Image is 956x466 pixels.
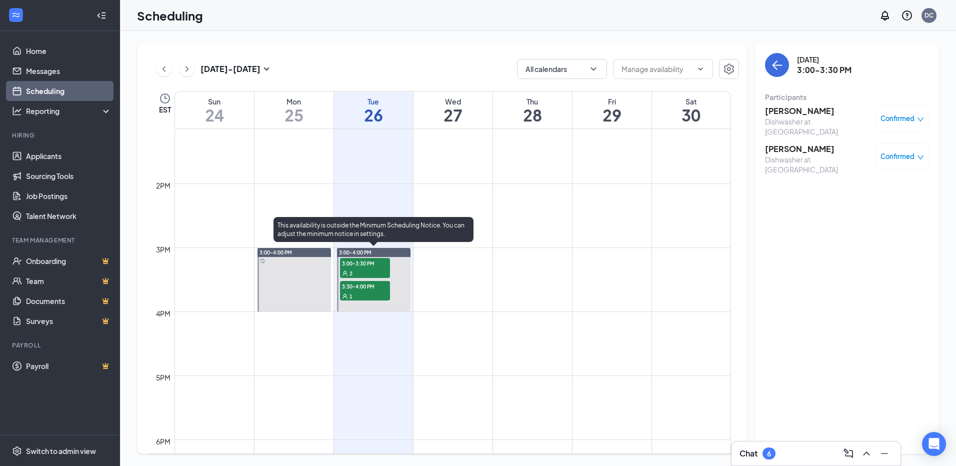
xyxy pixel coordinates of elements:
svg: Clock [159,92,171,104]
button: ChevronLeft [156,61,171,76]
h1: Scheduling [137,7,203,24]
button: ComposeMessage [840,445,856,461]
span: 2 [349,270,352,277]
h1: 27 [413,106,492,123]
a: Home [26,41,111,61]
h1: 26 [334,106,413,123]
svg: ChevronRight [182,63,192,75]
h3: 3:00-3:30 PM [797,64,851,75]
div: Payroll [12,341,109,349]
svg: User [342,270,348,276]
h3: [PERSON_NAME] [765,105,870,116]
svg: Settings [723,63,735,75]
div: Tue [334,96,413,106]
a: PayrollCrown [26,356,111,376]
div: Hiring [12,131,109,139]
div: Reporting [26,106,112,116]
div: 4pm [154,308,172,319]
div: Participants [765,92,929,102]
a: DocumentsCrown [26,291,111,311]
div: Open Intercom Messenger [922,432,946,456]
div: Wed [413,96,492,106]
a: OnboardingCrown [26,251,111,271]
button: ChevronRight [179,61,194,76]
svg: ChevronDown [696,65,704,73]
div: Team Management [12,236,109,244]
h1: 30 [652,106,731,123]
span: EST [159,104,171,114]
div: 2pm [154,180,172,191]
svg: ChevronLeft [159,63,169,75]
button: ChevronUp [858,445,874,461]
svg: User [342,293,348,299]
div: 3pm [154,244,172,255]
div: Sat [652,96,731,106]
h1: 29 [572,106,651,123]
h3: Chat [739,448,757,459]
span: 3:30-4:00 PM [340,281,390,291]
a: Messages [26,61,111,81]
input: Manage availability [621,63,692,74]
span: down [917,116,924,123]
span: 1 [349,293,352,300]
div: 6pm [154,436,172,447]
a: August 26, 2025 [334,91,413,128]
div: Thu [493,96,572,106]
span: Confirmed [880,151,914,161]
h3: [DATE] - [DATE] [200,63,260,74]
a: August 30, 2025 [652,91,731,128]
button: back-button [765,53,789,77]
h1: 24 [175,106,254,123]
a: Sourcing Tools [26,166,111,186]
a: August 29, 2025 [572,91,651,128]
svg: Collapse [96,10,106,20]
div: 6 [767,449,771,458]
a: Applicants [26,146,111,166]
span: 3:00-4:00 PM [259,249,292,256]
a: August 25, 2025 [254,91,333,128]
svg: Notifications [879,9,891,21]
span: down [917,154,924,161]
div: Sun [175,96,254,106]
a: SurveysCrown [26,311,111,331]
h1: 25 [254,106,333,123]
svg: Analysis [12,106,22,116]
svg: ArrowLeft [771,59,783,71]
svg: WorkstreamLogo [11,10,21,20]
div: 5pm [154,372,172,383]
a: Scheduling [26,81,111,101]
div: DC [924,11,933,19]
button: All calendarsChevronDown [517,59,607,79]
a: August 28, 2025 [493,91,572,128]
div: Switch to admin view [26,446,96,456]
div: This availability is outside the Minimum Scheduling Notice. You can adjust the minimum notice in ... [273,217,473,242]
svg: SmallChevronDown [260,63,272,75]
svg: Sync [260,258,265,263]
h1: 28 [493,106,572,123]
svg: ChevronDown [588,64,598,74]
a: Job Postings [26,186,111,206]
span: 3:00-3:30 PM [340,258,390,268]
div: [DATE] [797,54,851,64]
svg: ComposeMessage [842,447,854,459]
div: Dishwasher at [GEOGRAPHIC_DATA] [765,154,870,174]
svg: QuestionInfo [901,9,913,21]
a: August 27, 2025 [413,91,492,128]
svg: ChevronUp [860,447,872,459]
span: Confirmed [880,113,914,123]
svg: Settings [12,446,22,456]
a: August 24, 2025 [175,91,254,128]
div: Dishwasher at [GEOGRAPHIC_DATA] [765,116,870,136]
a: TeamCrown [26,271,111,291]
a: Talent Network [26,206,111,226]
div: Fri [572,96,651,106]
svg: Minimize [878,447,890,459]
button: Settings [719,59,739,79]
span: 3:00-4:00 PM [339,249,371,256]
button: Minimize [876,445,892,461]
div: Mon [254,96,333,106]
h3: [PERSON_NAME] [765,143,870,154]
